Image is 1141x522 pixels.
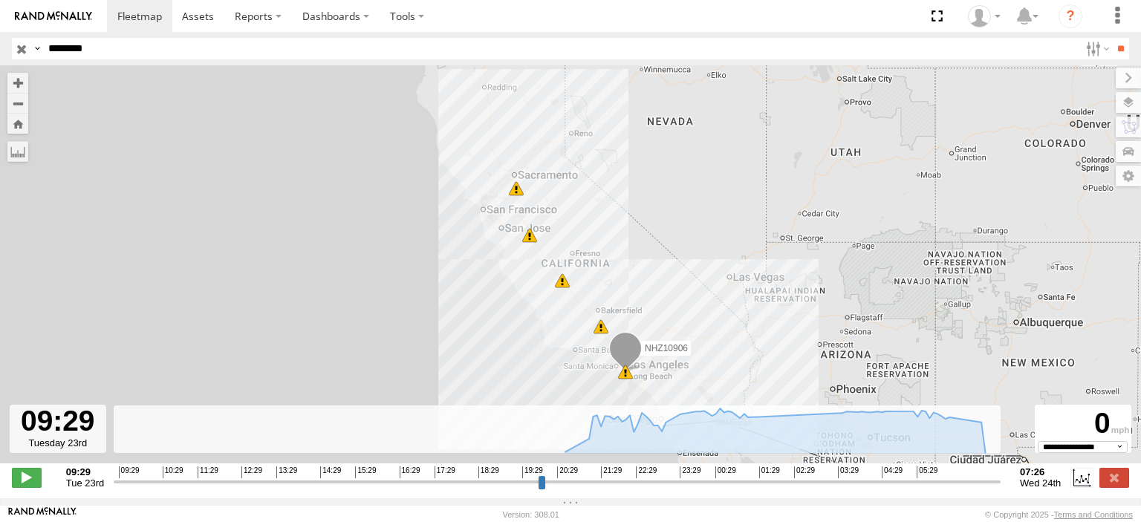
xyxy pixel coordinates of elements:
div: 22 [618,365,633,379]
a: Terms and Conditions [1054,510,1133,519]
button: Zoom Home [7,114,28,134]
span: NHZ10906 [645,343,688,353]
span: Wed 24th Sep 2025 [1020,477,1061,489]
span: 23:29 [680,466,700,478]
span: 14:29 [320,466,341,478]
div: 14 [522,228,537,243]
label: Search Query [31,38,43,59]
span: 17:29 [435,466,455,478]
span: 03:29 [838,466,859,478]
button: Zoom in [7,73,28,93]
span: 10:29 [163,466,183,478]
span: 21:29 [601,466,622,478]
div: Zulema McIntosch [963,5,1006,27]
strong: 09:29 [66,466,104,477]
span: 15:29 [355,466,376,478]
a: Visit our Website [8,507,77,522]
span: 19:29 [522,466,543,478]
span: Tue 23rd Sep 2025 [66,477,104,489]
span: 16:29 [400,466,420,478]
span: 20:29 [557,466,578,478]
label: Measure [7,141,28,162]
span: 09:29 [119,466,140,478]
div: Version: 308.01 [503,510,559,519]
div: 16 [555,273,570,288]
label: Close [1099,468,1129,487]
span: 05:29 [917,466,937,478]
span: 13:29 [276,466,297,478]
div: 10 [509,181,524,196]
span: 22:29 [636,466,657,478]
i: ? [1059,4,1082,28]
div: 18 [594,319,608,334]
span: 00:29 [715,466,736,478]
span: 18:29 [478,466,499,478]
span: 01:29 [759,466,780,478]
button: Zoom out [7,93,28,114]
span: 02:29 [794,466,815,478]
label: Map Settings [1116,166,1141,186]
strong: 07:26 [1020,466,1061,477]
span: 04:29 [882,466,903,478]
span: 11:29 [198,466,218,478]
label: Search Filter Options [1080,38,1112,59]
img: rand-logo.svg [15,11,92,22]
div: 0 [1037,407,1129,441]
div: © Copyright 2025 - [985,510,1133,519]
label: Play/Stop [12,468,42,487]
span: 12:29 [241,466,262,478]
